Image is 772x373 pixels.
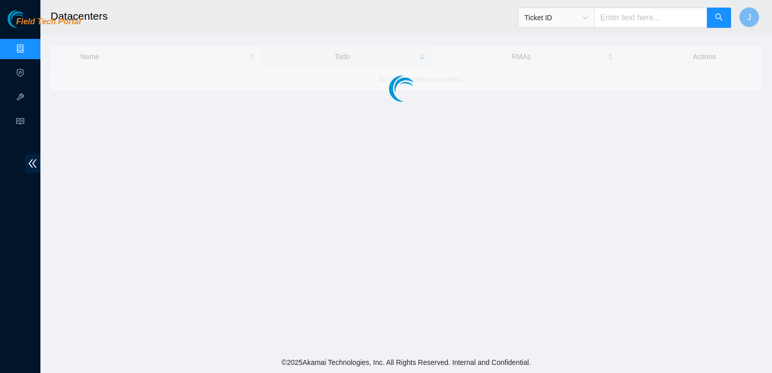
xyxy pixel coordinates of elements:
[707,8,731,28] button: search
[594,8,707,28] input: Enter text here...
[25,154,40,173] span: double-left
[8,18,81,31] a: Akamai TechnologiesField Tech Portal
[524,10,588,25] span: Ticket ID
[747,11,751,24] span: J
[739,7,759,27] button: J
[715,13,723,23] span: search
[16,17,81,27] span: Field Tech Portal
[8,10,51,28] img: Akamai Technologies
[16,113,24,133] span: read
[40,352,772,373] footer: © 2025 Akamai Technologies, Inc. All Rights Reserved. Internal and Confidential.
